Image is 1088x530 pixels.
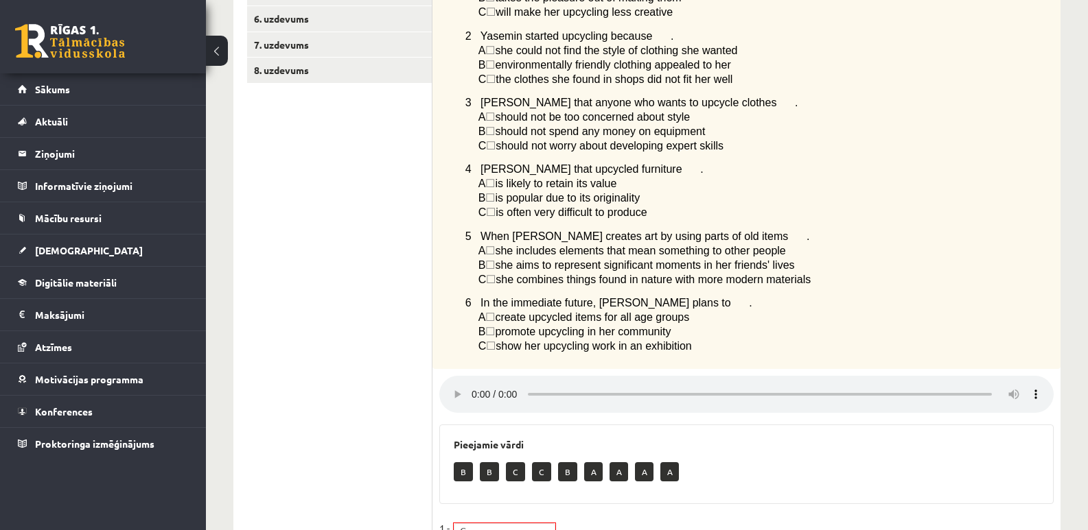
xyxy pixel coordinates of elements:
a: 8. uzdevums [247,58,432,83]
span: ☐ [486,6,496,18]
span: 3 [PERSON_NAME] that anyone who wants to upcycle clothes . [465,97,798,108]
span: B [478,259,486,271]
p: B [558,462,577,481]
span: ☐ [485,59,495,71]
a: [DEMOGRAPHIC_DATA] [18,234,189,266]
span: is popular due to its originality [495,192,640,204]
p: C [506,462,525,481]
span: will make her upcycling less creative [496,6,673,18]
span: ☐ [486,206,496,218]
span: 2 Yasemin started upcycling because . [465,30,674,42]
legend: Maksājumi [35,299,189,330]
span: ☐ [485,125,495,137]
span: Digitālie materiāli [35,276,117,289]
span: ☐ [485,259,495,271]
span: A [478,178,486,189]
legend: Ziņojumi [35,138,189,169]
h3: Pieejamie vārdi [454,439,1039,450]
a: Digitālie materiāli [18,267,189,298]
span: create upcycled items for all age groups [495,311,689,323]
span: ☐ [485,311,495,323]
span: ☐ [485,326,495,337]
span: Atzīmes [35,341,72,353]
span: show her upcycling work in an exhibition [496,340,691,352]
span: ☐ [486,73,496,85]
span: ☐ [485,111,495,123]
span: Aktuāli [35,115,68,128]
span: A [478,45,486,56]
span: B [478,192,486,204]
p: A [584,462,603,481]
span: B [478,326,486,337]
p: A [610,462,628,481]
a: Konferences [18,396,189,427]
a: Aktuāli [18,106,189,137]
span: she combines things found in nature with more modern materials [496,274,811,285]
a: 6. uzdevums [247,6,432,32]
p: C [532,462,551,481]
span: C [478,340,487,352]
span: ☐ [485,245,495,256]
span: the clothes she found in shops did not fit her well [496,73,732,85]
span: ☐ [486,140,496,152]
a: Rīgas 1. Tālmācības vidusskola [15,24,125,58]
span: C [478,206,487,218]
span: B [478,59,486,71]
a: Atzīmes [18,331,189,363]
span: A [478,245,486,256]
p: A [635,462,653,481]
span: [DEMOGRAPHIC_DATA] [35,244,143,256]
span: environmentally friendly clothing appealed to her [495,59,730,71]
a: Sākums [18,73,189,105]
span: Motivācijas programma [35,373,143,385]
span: C [478,140,487,152]
p: A [660,462,679,481]
span: Konferences [35,405,93,418]
a: Ziņojumi [18,138,189,169]
a: Mācību resursi [18,202,189,234]
span: is often very difficult to produce [496,206,647,218]
span: 5 When [PERSON_NAME] creates art by using parts of old items . [465,230,810,242]
a: Motivācijas programma [18,363,189,395]
span: A [478,111,486,123]
span: ☐ [486,340,496,352]
span: 4 [PERSON_NAME] that upcycled furniture . [465,163,704,175]
span: is likely to retain its value [495,178,616,189]
p: B [454,462,473,481]
span: should not spend any money on equipment [495,125,705,137]
p: B [480,462,499,481]
span: C [478,274,487,285]
span: Sākums [35,83,70,95]
span: A [478,311,486,323]
span: ☐ [485,178,495,189]
span: she aims to represent significant moments in her friends' lives [495,259,794,271]
span: ☐ [485,192,495,204]
span: should not worry about developing expert skills [496,140,724,152]
span: she could not find the style of clothing she wanted [495,45,737,56]
span: B [478,125,486,137]
span: ☐ [485,45,495,56]
span: promote upcycling in her community [495,326,671,337]
span: C [478,73,487,85]
span: should not be too concerned about style [495,111,690,123]
a: Maksājumi [18,299,189,330]
span: Proktoringa izmēģinājums [35,437,154,450]
span: C [478,6,487,18]
span: ☐ [486,274,496,285]
span: Mācību resursi [35,212,102,224]
span: she includes elements that mean something to other people [495,245,785,256]
a: Informatīvie ziņojumi [18,170,189,202]
a: Proktoringa izmēģinājums [18,428,189,459]
span: 6 In the immediate future, [PERSON_NAME] plans to . [465,297,752,309]
a: 7. uzdevums [247,32,432,58]
legend: Informatīvie ziņojumi [35,170,189,202]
